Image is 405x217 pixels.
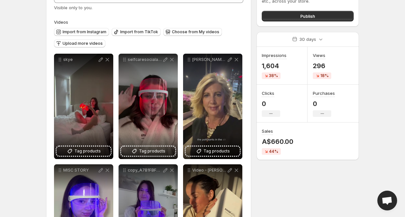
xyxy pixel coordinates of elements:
span: Tag products [203,148,230,154]
span: 18% [320,73,329,78]
p: 30 days [299,36,316,42]
p: 0 [262,100,280,108]
div: selfcaresocialau - the perfect addition to your at home [MEDICAL_DATA] routine currently on saleT... [119,54,178,159]
p: selfcaresocialau - the perfect addition to your at home [MEDICAL_DATA] routine currently on sale [128,57,162,62]
div: [PERSON_NAME] ADTag products [183,54,242,159]
span: Tag products [139,148,165,154]
button: Import from Instagram [54,28,109,36]
span: Tag products [74,148,101,154]
span: Videos [54,19,68,25]
p: Video - [PERSON_NAME] UGC.mp4 [192,168,227,173]
div: skyeTag products [54,54,113,159]
span: 38% [269,73,278,78]
p: 1,604 [262,62,286,70]
button: Tag products [121,147,175,156]
h3: Purchases [313,90,335,96]
p: skye [63,57,97,62]
p: MISC STORY [63,168,97,173]
button: Tag products [57,147,111,156]
button: Tag products [186,147,240,156]
span: Visible only to you. [54,5,93,10]
button: Import from TikTok [112,28,161,36]
span: Publish [300,13,315,19]
span: Import from TikTok [120,29,158,35]
h3: Sales [262,128,273,134]
h3: Clicks [262,90,274,96]
span: Import from Instagram [63,29,106,35]
p: A$660.00 [262,138,293,146]
button: Choose from My videos [163,28,222,36]
button: Upload more videos [54,40,105,47]
p: 0 [313,100,335,108]
p: [PERSON_NAME] AD [192,57,227,62]
p: 296 [313,62,331,70]
button: Publish [262,11,354,21]
a: Open chat [377,191,397,210]
span: Choose from My videos [172,29,219,35]
p: copy_A7B1FBFB-DF74-4022-9476-50C0640B466C [128,168,162,173]
h3: Views [313,52,325,59]
span: 44% [269,149,278,154]
span: Upload more videos [63,41,103,46]
h3: Impressions [262,52,286,59]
